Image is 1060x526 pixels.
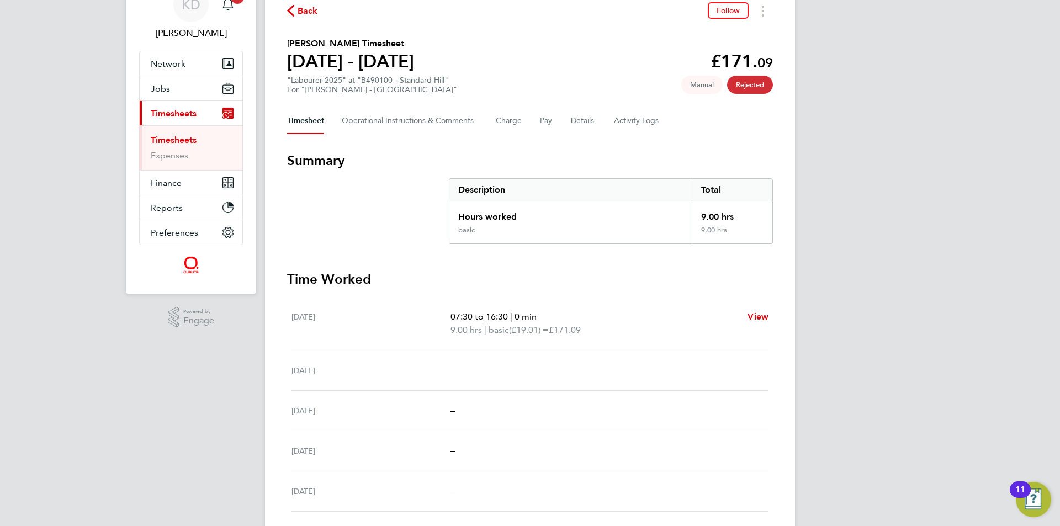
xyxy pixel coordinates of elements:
a: View [748,310,768,323]
span: £171.09 [549,325,581,335]
div: basic [458,226,475,235]
button: Finance [140,171,242,195]
span: – [451,405,455,416]
button: Jobs [140,76,242,100]
span: Follow [717,6,740,15]
span: Timesheets [151,108,197,119]
div: "Labourer 2025" at "B490100 - Standard Hill" [287,76,457,94]
span: Network [151,59,185,69]
div: [DATE] [291,444,451,458]
span: Preferences [151,227,198,238]
button: Timesheets [140,101,242,125]
h1: [DATE] - [DATE] [287,50,414,72]
a: Expenses [151,150,188,161]
span: View [748,311,768,322]
span: | [484,325,486,335]
span: This timesheet was manually created. [681,76,723,94]
button: Activity Logs [614,108,660,134]
button: Reports [140,195,242,220]
h3: Summary [287,152,773,169]
button: Back [287,4,318,18]
button: Operational Instructions & Comments [342,108,478,134]
button: Charge [496,108,522,134]
span: (£19.01) = [509,325,549,335]
span: 07:30 to 16:30 [451,311,508,322]
div: [DATE] [291,404,451,417]
h2: [PERSON_NAME] Timesheet [287,37,414,50]
div: Description [449,179,692,201]
span: Reports [151,203,183,213]
img: quantacontracts-logo-retina.png [183,256,199,274]
button: Pay [540,108,553,134]
div: 11 [1015,490,1025,504]
span: This timesheet has been rejected. [727,76,773,94]
span: Jobs [151,83,170,94]
span: – [451,486,455,496]
span: | [510,311,512,322]
span: basic [489,323,509,337]
a: Timesheets [151,135,197,145]
div: 9.00 hrs [692,201,772,226]
span: 0 min [515,311,537,322]
span: Finance [151,178,182,188]
span: Karen Donald [139,26,243,40]
div: For "[PERSON_NAME] - [GEOGRAPHIC_DATA]" [287,85,457,94]
h3: Time Worked [287,270,773,288]
button: Details [571,108,596,134]
div: 9.00 hrs [692,226,772,243]
button: Preferences [140,220,242,245]
button: Timesheets Menu [753,2,773,19]
div: Summary [449,178,773,244]
span: Powered by [183,307,214,316]
span: 9.00 hrs [451,325,482,335]
app-decimal: £171. [711,51,773,72]
a: Powered byEngage [168,307,215,328]
span: 09 [757,55,773,71]
button: Network [140,51,242,76]
div: Total [692,179,772,201]
span: Back [298,4,318,18]
div: Timesheets [140,125,242,170]
button: Open Resource Center, 11 new notifications [1016,482,1051,517]
div: Hours worked [449,201,692,226]
div: [DATE] [291,364,451,377]
a: Go to home page [139,256,243,274]
div: [DATE] [291,310,451,337]
button: Follow [708,2,749,19]
span: Engage [183,316,214,326]
span: – [451,365,455,375]
span: – [451,445,455,456]
div: [DATE] [291,485,451,498]
button: Timesheet [287,108,324,134]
